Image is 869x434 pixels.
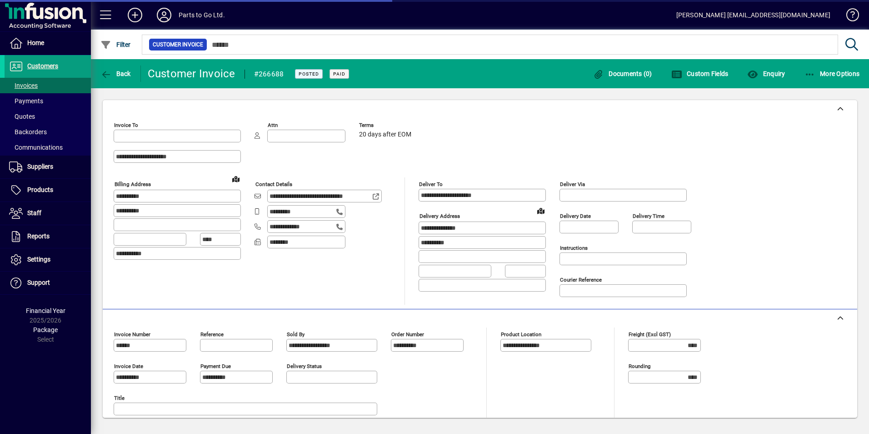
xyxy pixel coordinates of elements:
span: 20 days after EOM [359,131,411,138]
mat-label: Payment due [200,363,231,369]
mat-label: Product location [501,331,541,338]
span: Package [33,326,58,333]
mat-label: Sold by [287,331,305,338]
span: Staff [27,209,41,217]
span: Settings [27,256,50,263]
a: View on map [534,203,548,218]
span: Quotes [9,113,35,120]
span: Terms [359,122,414,128]
mat-label: Freight (excl GST) [629,331,671,338]
span: Support [27,279,50,286]
mat-label: Invoice To [114,122,138,128]
div: [PERSON_NAME] [EMAIL_ADDRESS][DOMAIN_NAME] [676,8,830,22]
a: Support [5,272,91,294]
div: Parts to Go Ltd. [179,8,225,22]
span: Products [27,186,53,193]
span: Invoices [9,82,38,89]
span: Enquiry [747,70,785,77]
span: Back [100,70,131,77]
mat-label: Order number [391,331,424,338]
mat-label: Delivery status [287,363,322,369]
mat-label: Reference [200,331,224,338]
mat-label: Invoice number [114,331,150,338]
button: Custom Fields [669,66,731,82]
span: Suppliers [27,163,53,170]
mat-label: Deliver To [419,181,443,187]
span: Home [27,39,44,46]
mat-label: Rounding [629,363,650,369]
mat-label: Instructions [560,245,588,251]
a: Knowledge Base [839,2,858,31]
mat-label: Courier Reference [560,277,602,283]
a: Invoices [5,78,91,93]
mat-label: Title [114,395,125,401]
span: Customer Invoice [153,40,203,49]
mat-label: Delivery time [633,213,664,219]
a: View on map [229,172,243,186]
button: Profile [150,7,179,23]
button: Add [120,7,150,23]
button: Documents (0) [591,66,654,82]
a: Home [5,32,91,55]
a: Settings [5,248,91,271]
mat-label: Invoice date [114,363,143,369]
span: Documents (0) [593,70,652,77]
div: Customer Invoice [148,66,235,81]
a: Quotes [5,109,91,124]
mat-label: Deliver via [560,181,585,187]
app-page-header-button: Back [91,66,141,82]
span: Filter [100,41,131,48]
a: Reports [5,225,91,248]
button: More Options [802,66,862,82]
button: Back [98,66,133,82]
span: Communications [9,144,63,151]
span: Financial Year [26,307,65,314]
a: Communications [5,140,91,155]
a: Payments [5,93,91,109]
span: Custom Fields [671,70,729,77]
button: Enquiry [745,66,787,82]
a: Suppliers [5,156,91,178]
span: Paid [333,71,345,77]
button: Filter [98,36,133,53]
span: Posted [299,71,319,77]
span: More Options [804,70,860,77]
a: Staff [5,202,91,225]
span: Backorders [9,128,47,136]
a: Products [5,179,91,202]
span: Reports [27,232,50,240]
a: Backorders [5,124,91,140]
span: Customers [27,62,58,70]
div: #266688 [254,67,284,81]
span: Payments [9,97,43,105]
mat-label: Delivery date [560,213,591,219]
mat-label: Attn [268,122,278,128]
